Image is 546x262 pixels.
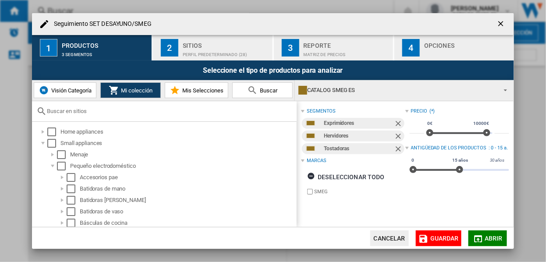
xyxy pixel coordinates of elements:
[67,196,80,205] md-checkbox: Select
[153,35,273,60] button: 2 Sitios Perfil predeterminado (28)
[305,169,387,185] button: Deseleccionar todo
[307,189,313,195] input: brand.name
[274,35,394,60] button: 3 Reporte Matriz de precios
[60,139,295,148] div: Small appliances
[49,87,92,94] span: Visión Categoría
[34,82,96,98] button: Visión Categoría
[298,84,496,96] div: CATALOG SMEG ES
[324,143,394,154] div: Tostadoras
[426,120,434,127] span: 0€
[47,139,60,148] md-checkbox: Select
[394,132,404,142] ng-md-icon: Quitar
[416,230,461,246] button: Guardar
[80,184,295,193] div: Batidoras de mano
[50,20,152,28] h4: Seguimiento SET DESAYUNO/SMEG
[80,207,295,216] div: Batidoras de vaso
[394,145,404,155] ng-md-icon: Quitar
[493,15,511,33] button: getI18NText('BUTTONS.CLOSE_DIALOG')
[370,230,409,246] button: Cancelar
[180,87,223,94] span: Mis Selecciones
[161,39,178,57] div: 2
[307,169,385,185] div: Deseleccionar todo
[32,35,152,60] button: 1 Productos 3 segmentos
[67,219,80,227] md-checkbox: Select
[451,157,469,164] span: 15 años
[468,230,507,246] button: Abrir
[80,173,295,182] div: Accesorios pae
[394,35,514,60] button: 4 Opciones
[232,82,293,98] button: Buscar
[282,39,299,57] div: 3
[485,235,503,242] span: Abrir
[430,235,459,242] span: Guardar
[47,108,292,114] input: Buscar en sitios
[324,118,394,129] div: Exprimidores
[39,85,49,96] img: wiser-icon-blue.png
[496,19,507,30] ng-md-icon: getI18NText('BUTTONS.CLOSE_DIALOG')
[100,82,161,98] button: Mi colección
[424,39,511,48] div: Opciones
[402,39,420,57] div: 4
[304,48,390,57] div: Matriz de precios
[314,188,405,195] label: SMEG
[62,48,148,57] div: 3 segmentos
[411,145,486,152] div: Antigüedad de los productos
[40,39,57,57] div: 1
[183,39,269,48] div: Sitios
[70,150,295,159] div: Menaje
[394,119,404,130] ng-md-icon: Quitar
[57,162,70,170] md-checkbox: Select
[307,157,326,164] div: Marcas
[489,157,506,164] span: 30 años
[80,219,295,227] div: Básculas de cocina
[32,60,514,80] div: Seleccione el tipo de productos para analizar
[57,150,70,159] md-checkbox: Select
[119,87,153,94] span: Mi colección
[411,157,416,164] span: 0
[70,162,295,170] div: Pequeño electrodoméstico
[80,196,295,205] div: Batidoras [PERSON_NAME]
[62,39,148,48] div: Productos
[307,108,336,115] div: segmentos
[324,131,394,142] div: Hervidores
[489,145,509,152] div: : 0 - 15 a.
[67,207,80,216] md-checkbox: Select
[165,82,228,98] button: Mis Selecciones
[183,48,269,57] div: Perfil predeterminado (28)
[304,39,390,48] div: Reporte
[411,108,427,115] div: Precio
[47,127,60,136] md-checkbox: Select
[67,173,80,182] md-checkbox: Select
[258,87,277,94] span: Buscar
[472,120,490,127] span: 10000€
[60,127,295,136] div: Home appliances
[67,184,80,193] md-checkbox: Select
